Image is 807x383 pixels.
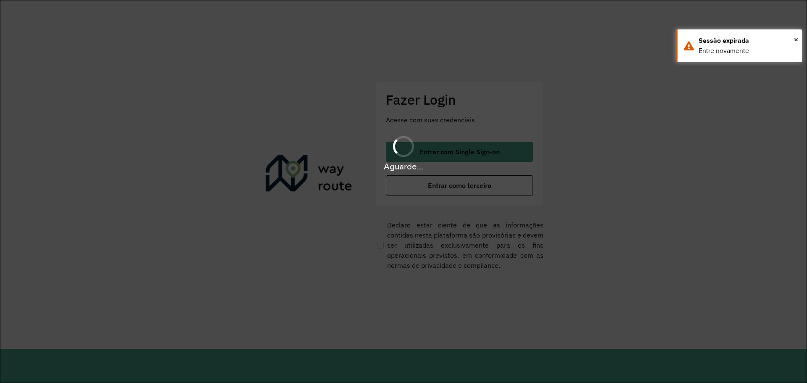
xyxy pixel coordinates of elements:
[699,47,749,54] font: Entre novamente
[699,36,796,46] div: Sessão expirada
[699,37,749,44] font: Sessão expirada
[384,162,423,172] font: Aguarde...
[794,33,798,46] button: Fechar
[794,35,798,44] font: ×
